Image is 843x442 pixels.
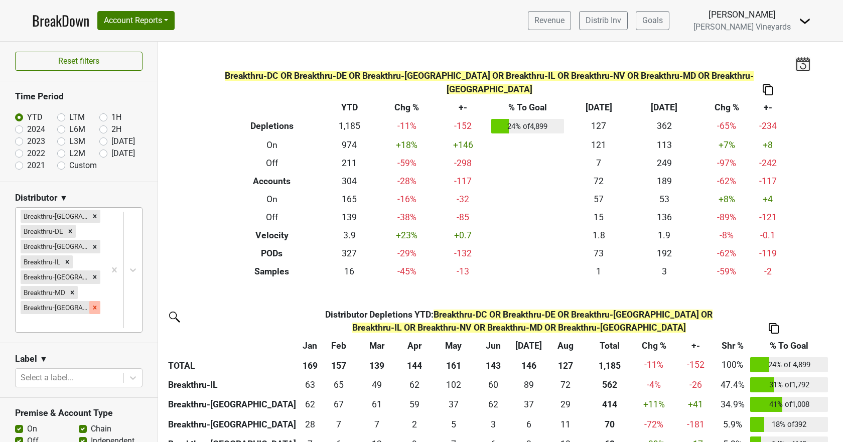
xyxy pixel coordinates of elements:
label: LTM [69,111,85,123]
td: +146 [437,136,489,154]
th: 139 [357,355,396,375]
td: +8 % [697,190,757,208]
div: -26 [676,378,715,391]
td: 1.9 [632,226,697,244]
td: -16 % [377,190,437,208]
div: 11 [548,418,583,431]
th: Mar: activate to sort column ascending [357,337,396,355]
div: 70 [588,418,631,431]
th: Aug: activate to sort column ascending [545,337,585,355]
label: Chain [91,423,111,435]
div: 49 [360,378,394,391]
td: 102.334 [433,375,475,395]
td: 59.5 [474,375,512,395]
th: % To Goal [489,98,566,116]
th: 1,185 [586,355,634,375]
div: 102 [435,378,472,391]
td: 49 [357,375,396,395]
div: 5 [435,418,472,431]
td: 165 [322,190,376,208]
td: 47.4% [717,375,748,395]
td: +7 % [697,136,757,154]
td: 211 [322,154,376,172]
td: 62.25 [474,394,512,414]
th: Breakthru-[GEOGRAPHIC_DATA] [166,414,300,434]
span: ▼ [40,353,48,365]
td: 28.136 [300,414,321,434]
td: 127 [566,116,631,136]
th: Distributor Depletions YTD : [321,306,717,337]
th: Samples [222,262,322,280]
div: Remove Breakthru-MD [67,286,78,299]
th: On [222,136,322,154]
div: +41 [676,398,715,411]
td: 89.167 [512,375,546,395]
div: 7 [360,418,394,431]
h3: Premise & Account Type [15,408,143,418]
div: 6 [514,418,543,431]
th: Jun: activate to sort column ascending [474,337,512,355]
td: 1 [566,262,631,280]
label: L3M [69,135,85,148]
td: -11 % [377,116,437,136]
td: -45 % [377,262,437,280]
label: L2M [69,148,85,160]
div: Remove Breakthru-NV [89,270,100,283]
th: 161 [433,355,475,375]
img: Copy to clipboard [763,84,773,95]
td: 327 [322,244,376,262]
h3: Distributor [15,193,57,203]
td: -59 % [697,262,757,280]
th: Feb: activate to sort column ascending [321,337,357,355]
td: -62 % [697,244,757,262]
div: 89 [514,378,543,391]
th: Shr %: activate to sort column ascending [717,337,748,355]
a: Revenue [528,11,571,30]
div: [PERSON_NAME] [693,8,791,21]
td: 139 [322,208,376,226]
label: [DATE] [111,135,135,148]
h3: Time Period [15,91,143,102]
th: 127 [545,355,585,375]
td: 100% [717,355,748,375]
td: 61.415 [357,394,396,414]
div: 62 [302,398,318,411]
td: -72 % [634,414,674,434]
div: Remove Breakthru-DE [65,225,76,238]
td: 1,185 [322,116,376,136]
label: 2022 [27,148,45,160]
label: 2024 [27,123,45,135]
td: -85 [437,208,489,226]
td: -2 [757,262,779,280]
div: 62 [399,378,430,391]
td: -38 % [377,208,437,226]
th: PODs [222,244,322,262]
div: 7 [323,418,355,431]
th: 143 [474,355,512,375]
th: &nbsp;: activate to sort column ascending [166,337,300,355]
td: 4.994 [433,414,475,434]
div: 414 [588,398,631,411]
td: -117 [437,172,489,190]
span: -11% [644,360,663,370]
span: [PERSON_NAME] Vineyards [693,22,791,32]
th: Off [222,208,322,226]
td: -132 [437,244,489,262]
a: BreakDown [32,10,89,31]
td: 62.25 [396,375,433,395]
td: 974 [322,136,376,154]
th: 414.239 [586,394,634,414]
td: +0.7 [437,226,489,244]
td: 15 [566,208,631,226]
img: Copy to clipboard [769,323,779,334]
label: 2023 [27,135,45,148]
td: -62 % [697,172,757,190]
div: 37 [514,398,543,411]
div: 562 [588,378,631,391]
td: 73 [566,244,631,262]
td: -0.1 [757,226,779,244]
td: -298 [437,154,489,172]
th: Apr: activate to sort column ascending [396,337,433,355]
th: 169 [300,355,321,375]
td: -89 % [697,208,757,226]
